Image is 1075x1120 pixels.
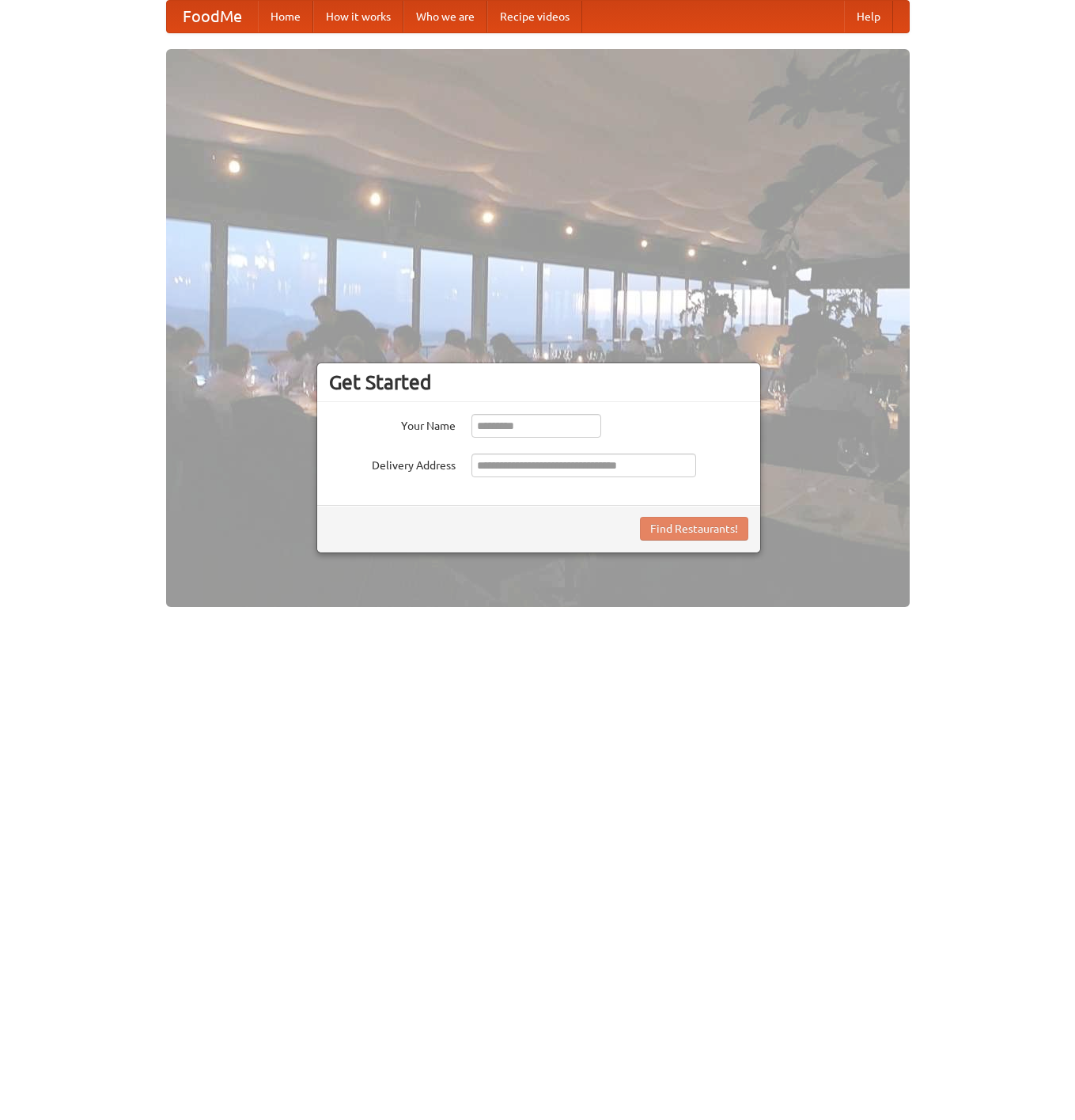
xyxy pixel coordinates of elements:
[329,370,748,394] h3: Get Started
[487,1,582,32] a: Recipe videos
[329,414,456,434] label: Your Name
[640,517,748,541] button: Find Restaurants!
[329,454,456,473] label: Delivery Address
[258,1,313,32] a: Home
[167,1,258,32] a: FoodMe
[313,1,403,32] a: How it works
[403,1,487,32] a: Who we are
[844,1,893,32] a: Help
